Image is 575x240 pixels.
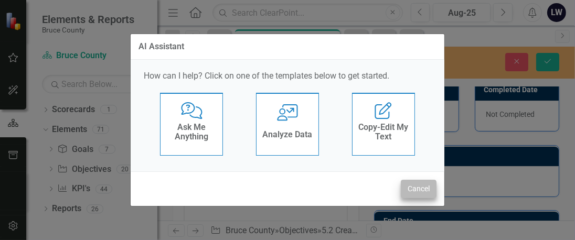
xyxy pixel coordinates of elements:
[262,130,312,139] h4: Analyze Data
[139,42,184,51] div: AI Assistant
[144,70,431,82] p: How can I help? Click on one of the templates below to get started.
[401,180,436,198] button: Cancel
[358,123,409,141] h4: Copy-Edit My Text
[166,123,217,141] h4: Ask Me Anything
